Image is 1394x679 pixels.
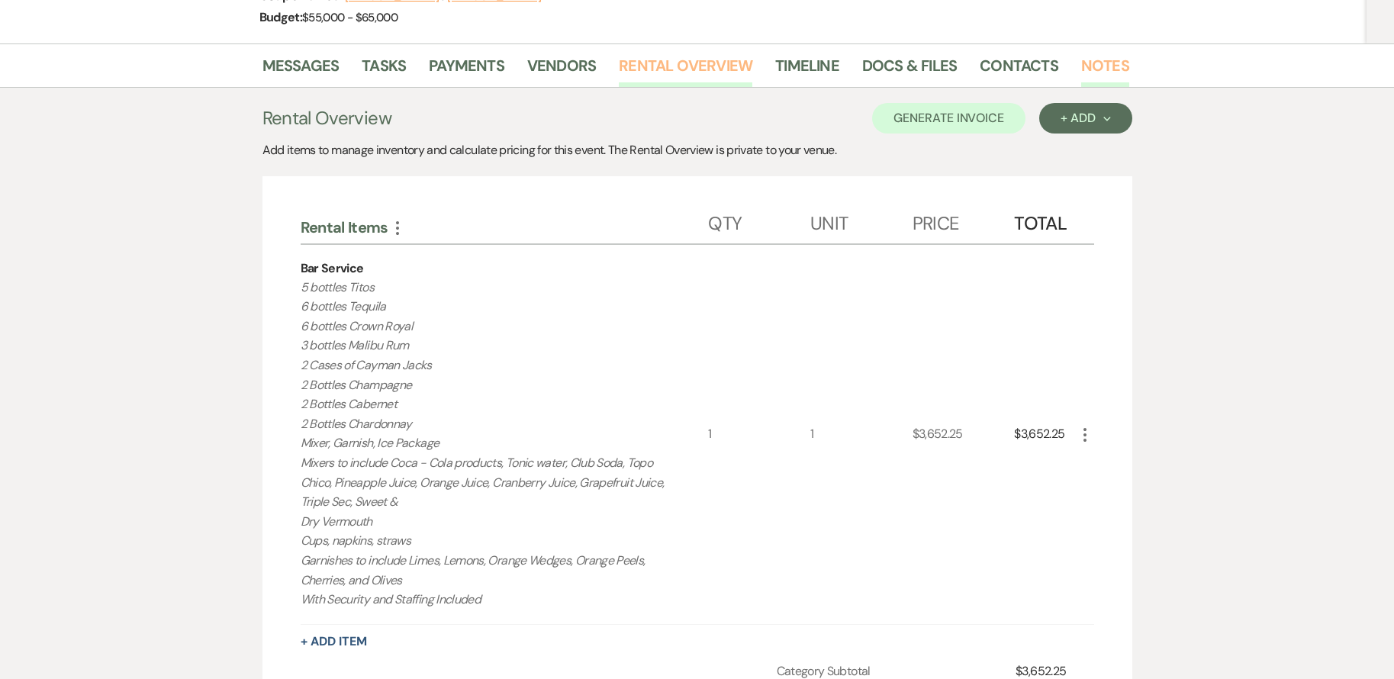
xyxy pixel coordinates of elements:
[527,53,596,87] a: Vendors
[913,245,1015,624] div: $3,652.25
[301,278,668,610] p: 5 bottles Titos 6 bottles Tequila 6 bottles Crown Royal 3 bottles Malibu Rum 2 Cases of Cayman Ja...
[775,53,839,87] a: Timeline
[1039,103,1132,134] button: + Add
[810,245,913,624] div: 1
[1014,198,1075,243] div: Total
[708,245,810,624] div: 1
[302,10,398,25] span: $55,000 - $65,000
[708,198,810,243] div: Qty
[862,53,957,87] a: Docs & Files
[362,53,406,87] a: Tasks
[619,53,752,87] a: Rental Overview
[262,141,1132,159] div: Add items to manage inventory and calculate pricing for this event. The Rental Overview is privat...
[980,53,1058,87] a: Contacts
[1061,112,1110,124] div: + Add
[872,103,1025,134] button: Generate Invoice
[1081,53,1129,87] a: Notes
[810,198,913,243] div: Unit
[259,9,303,25] span: Budget:
[262,105,391,132] h3: Rental Overview
[913,198,1015,243] div: Price
[429,53,504,87] a: Payments
[301,259,364,278] div: Bar Service
[301,217,709,237] div: Rental Items
[262,53,340,87] a: Messages
[301,636,367,648] button: + Add Item
[1014,245,1075,624] div: $3,652.25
